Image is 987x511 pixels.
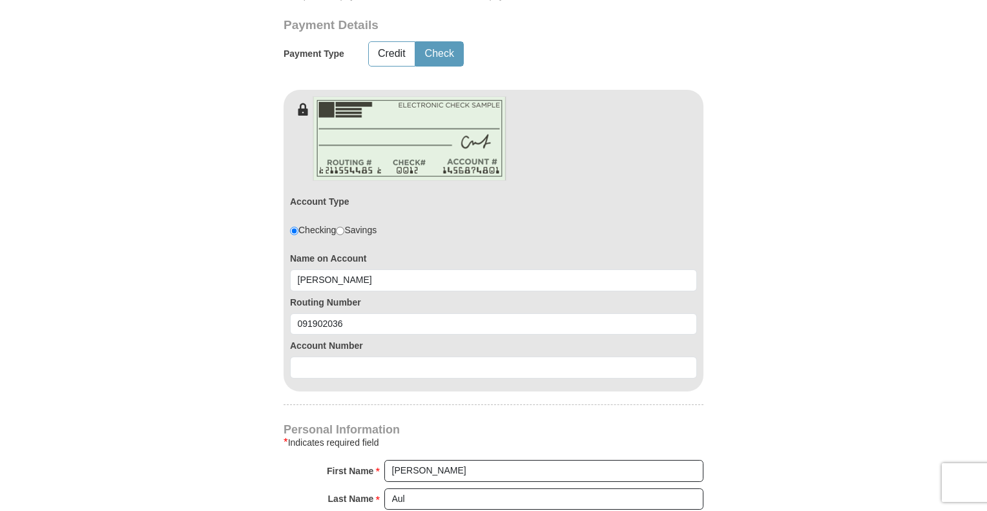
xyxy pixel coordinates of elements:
[327,462,373,480] strong: First Name
[328,490,374,508] strong: Last Name
[290,195,349,208] label: Account Type
[290,252,697,265] label: Name on Account
[290,296,697,309] label: Routing Number
[284,435,703,450] div: Indicates required field
[284,424,703,435] h4: Personal Information
[284,48,344,59] h5: Payment Type
[369,42,415,66] button: Credit
[416,42,463,66] button: Check
[284,18,613,33] h3: Payment Details
[290,339,697,352] label: Account Number
[290,224,377,236] div: Checking Savings
[313,96,506,181] img: check-en.png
